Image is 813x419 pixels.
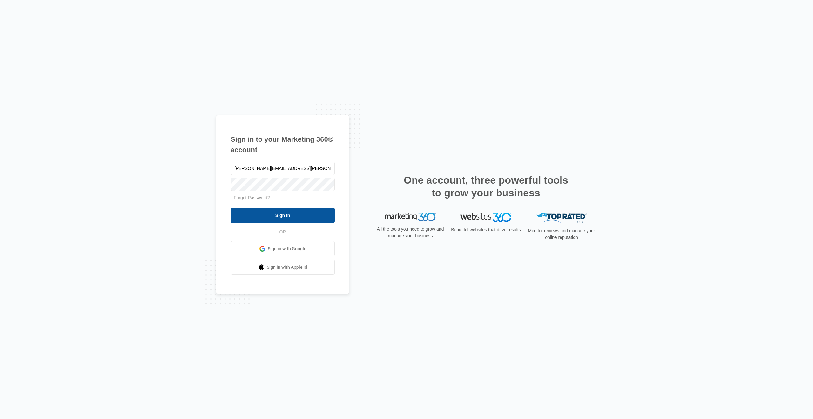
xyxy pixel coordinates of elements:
p: Beautiful websites that drive results [450,226,521,233]
a: Sign in with Google [231,241,335,256]
span: Sign in with Apple Id [267,264,307,271]
span: OR [275,229,291,235]
img: Websites 360 [460,213,511,222]
input: Sign In [231,208,335,223]
p: Monitor reviews and manage your online reputation [526,227,597,241]
p: All the tools you need to grow and manage your business [375,226,446,239]
a: Forgot Password? [234,195,270,200]
img: Marketing 360 [385,213,436,221]
img: Top Rated Local [536,213,587,223]
span: Sign in with Google [268,246,306,252]
a: Sign in with Apple Id [231,260,335,275]
h2: One account, three powerful tools to grow your business [402,174,570,199]
input: Email [231,162,335,175]
h1: Sign in to your Marketing 360® account [231,134,335,155]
